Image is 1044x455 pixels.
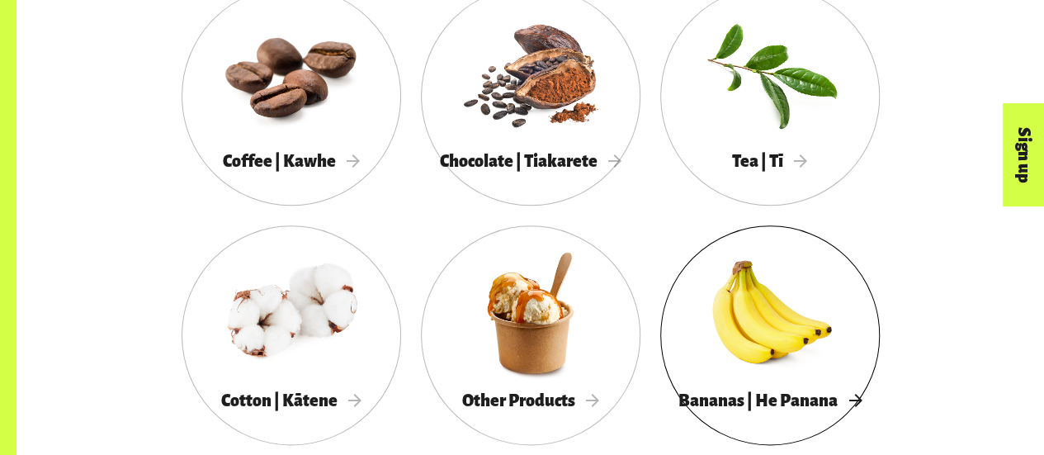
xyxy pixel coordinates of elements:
[660,225,880,445] a: Bananas | He Panana
[421,225,640,445] a: Other Products
[221,391,361,410] span: Cotton | Kātene
[182,225,401,445] a: Cotton | Kātene
[732,152,807,170] span: Tea | Tī
[462,391,599,410] span: Other Products
[678,391,862,410] span: Bananas | He Panana
[223,152,360,170] span: Coffee | Kawhe
[440,152,621,170] span: Chocolate | Tiakarete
